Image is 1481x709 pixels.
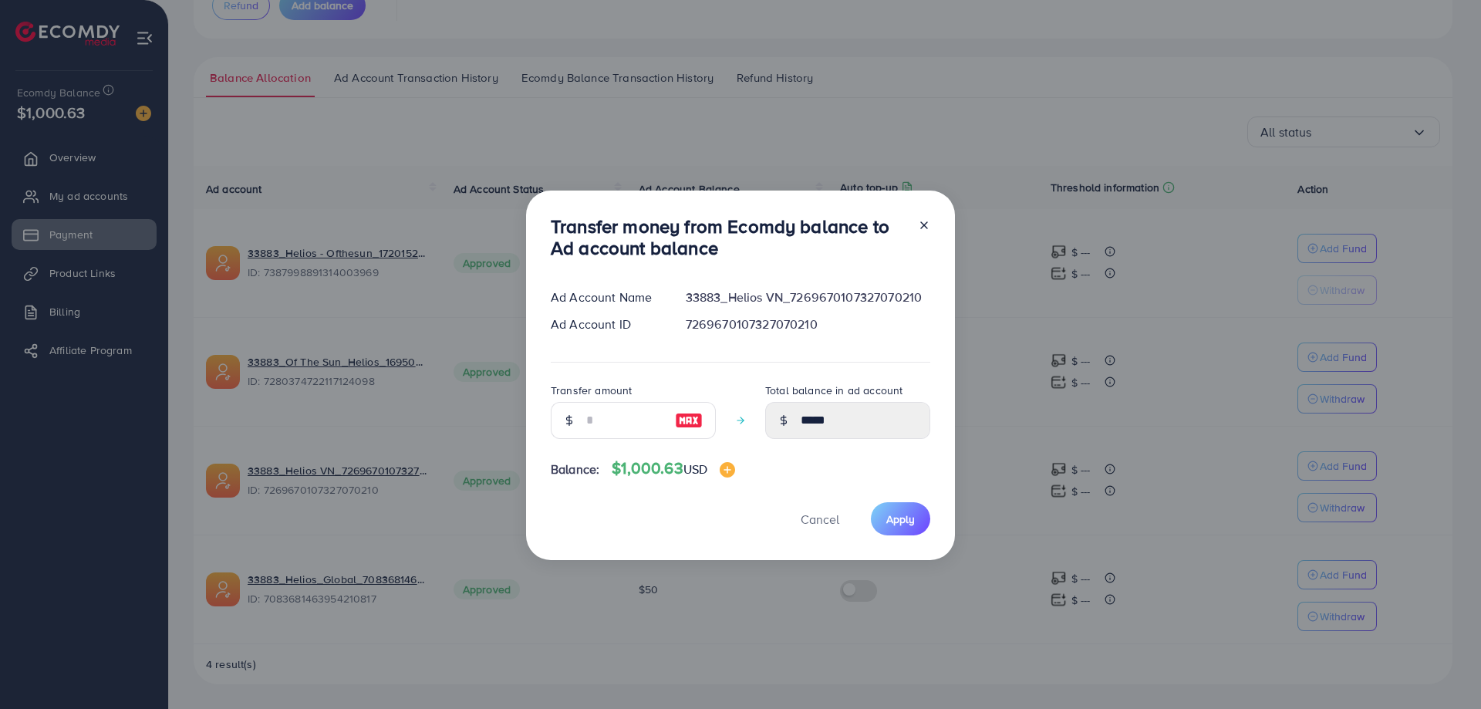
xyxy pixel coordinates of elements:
[551,215,906,260] h3: Transfer money from Ecomdy balance to Ad account balance
[538,316,673,333] div: Ad Account ID
[675,411,703,430] img: image
[765,383,902,398] label: Total balance in ad account
[551,383,632,398] label: Transfer amount
[683,461,707,478] span: USD
[551,461,599,478] span: Balance:
[801,511,839,528] span: Cancel
[538,289,673,306] div: Ad Account Name
[673,289,943,306] div: 33883_Helios VN_7269670107327070210
[781,502,859,535] button: Cancel
[871,502,930,535] button: Apply
[612,459,735,478] h4: $1,000.63
[886,511,915,527] span: Apply
[673,316,943,333] div: 7269670107327070210
[720,462,735,478] img: image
